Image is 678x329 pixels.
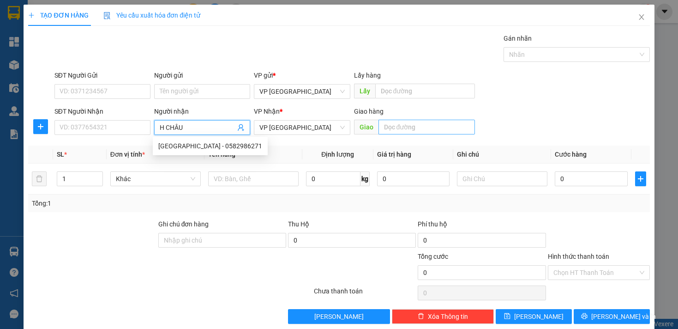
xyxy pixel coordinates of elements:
[313,286,417,302] div: Chưa thanh toán
[457,171,547,186] input: Ghi Chú
[636,175,646,183] span: plus
[158,233,286,248] input: Ghi chú đơn hàng
[314,311,364,322] span: [PERSON_NAME]
[28,12,88,19] span: TẠO ĐƠN HÀNG
[54,70,150,80] div: SĐT Người Gửi
[504,35,532,42] label: Gán nhãn
[33,119,48,134] button: plus
[581,313,588,320] span: printer
[354,72,381,79] span: Lấy hàng
[418,313,424,320] span: delete
[158,220,209,228] label: Ghi chú đơn hàng
[237,124,245,131] span: user-add
[418,219,546,233] div: Phí thu hộ
[103,12,111,19] img: icon
[116,172,195,186] span: Khác
[354,108,384,115] span: Giao hàng
[496,309,572,324] button: save[PERSON_NAME]
[392,309,494,324] button: deleteXóa Thông tin
[103,12,201,19] span: Yêu cầu xuất hóa đơn điện tử
[574,309,650,324] button: printer[PERSON_NAME] và In
[418,253,448,260] span: Tổng cước
[635,171,646,186] button: plus
[514,311,564,322] span: [PERSON_NAME]
[360,171,370,186] span: kg
[259,85,344,98] span: VP Sài Gòn
[377,171,450,186] input: 0
[153,139,268,153] div: Minh Châu - 0582986271
[377,151,411,158] span: Giá trị hàng
[254,70,350,80] div: VP gửi
[154,106,250,116] div: Người nhận
[321,151,354,158] span: Định lượng
[375,84,475,98] input: Dọc đường
[34,123,48,130] span: plus
[629,5,654,30] button: Close
[54,106,150,116] div: SĐT Người Nhận
[288,309,390,324] button: [PERSON_NAME]
[158,141,262,151] div: [GEOGRAPHIC_DATA] - 0582986271
[354,84,375,98] span: Lấy
[254,108,280,115] span: VP Nhận
[288,220,309,228] span: Thu Hộ
[154,70,250,80] div: Người gửi
[378,120,475,134] input: Dọc đường
[110,151,145,158] span: Đơn vị tính
[591,311,656,322] span: [PERSON_NAME] và In
[28,12,35,18] span: plus
[638,13,645,21] span: close
[32,171,47,186] button: delete
[57,151,64,158] span: SL
[32,198,262,208] div: Tổng: 1
[208,171,299,186] input: VD: Bàn, Ghế
[453,146,551,164] th: Ghi chú
[548,253,609,260] label: Hình thức thanh toán
[259,121,344,134] span: VP Lộc Ninh
[354,120,378,134] span: Giao
[555,151,587,158] span: Cước hàng
[428,311,468,322] span: Xóa Thông tin
[504,313,510,320] span: save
